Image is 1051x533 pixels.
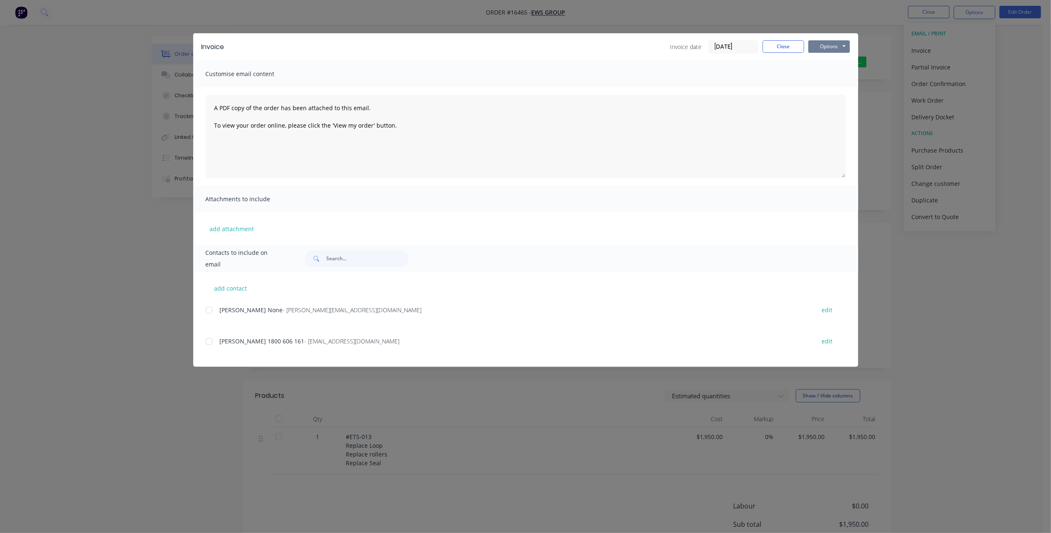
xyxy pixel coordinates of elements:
span: - [PERSON_NAME][EMAIL_ADDRESS][DOMAIN_NAME] [283,306,422,314]
span: Attachments to include [206,193,297,205]
span: [PERSON_NAME] 1800 606 161 [220,337,305,345]
button: edit [817,304,838,316]
input: Search... [326,250,409,267]
div: Invoice [202,42,224,52]
button: edit [817,336,838,347]
button: add attachment [206,222,258,235]
button: Options [808,40,850,53]
button: Close [763,40,804,53]
textarea: A PDF copy of the order has been attached to this email. To view your order online, please click ... [206,95,846,178]
span: Invoice date [670,42,702,51]
span: Customise email content [206,68,297,80]
span: Contacts to include on email [206,247,284,270]
span: [PERSON_NAME] None [220,306,283,314]
button: add contact [206,282,256,294]
span: - [EMAIL_ADDRESS][DOMAIN_NAME] [305,337,400,345]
